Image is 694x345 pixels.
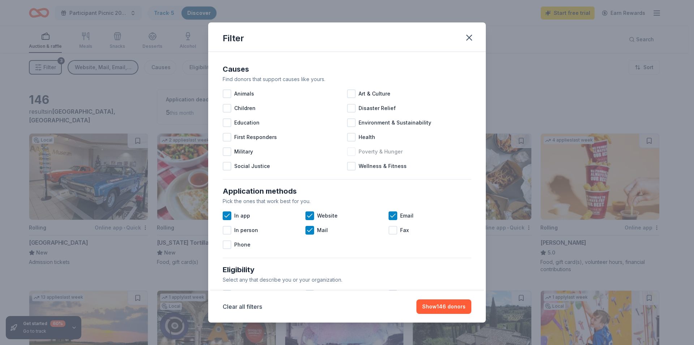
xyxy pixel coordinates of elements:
[317,211,338,220] span: Website
[359,118,431,127] span: Environment & Sustainability
[416,299,471,314] button: Show146 donors
[234,240,250,249] span: Phone
[234,133,277,142] span: First Responders
[223,75,471,84] div: Find donors that support causes like yours.
[234,162,270,171] span: Social Justice
[359,133,375,142] span: Health
[223,197,471,206] div: Pick the ones that work best for you.
[234,211,250,220] span: In app
[359,162,407,171] span: Wellness & Fitness
[400,211,414,220] span: Email
[234,226,258,235] span: In person
[400,290,424,299] span: Religious
[234,89,254,98] span: Animals
[223,185,471,197] div: Application methods
[359,89,390,98] span: Art & Culture
[234,104,256,113] span: Children
[234,118,260,127] span: Education
[223,33,244,44] div: Filter
[223,63,471,75] div: Causes
[223,275,471,284] div: Select any that describe you or your organization.
[359,104,396,113] span: Disaster Relief
[234,147,253,156] span: Military
[234,290,262,299] span: Individuals
[359,147,403,156] span: Poverty & Hunger
[400,226,409,235] span: Fax
[317,290,337,299] span: Political
[223,264,471,275] div: Eligibility
[317,226,328,235] span: Mail
[223,302,262,311] button: Clear all filters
